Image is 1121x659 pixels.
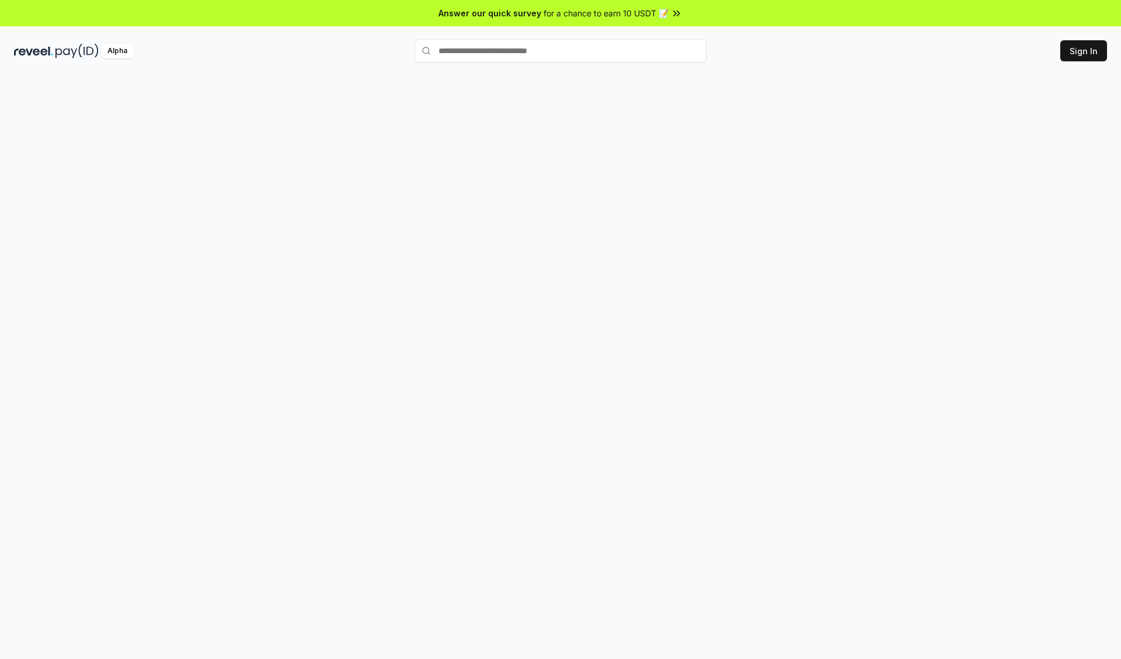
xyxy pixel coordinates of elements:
div: Alpha [101,44,134,58]
img: pay_id [55,44,99,58]
span: Answer our quick survey [438,7,541,19]
span: for a chance to earn 10 USDT 📝 [544,7,669,19]
button: Sign In [1060,40,1107,61]
img: reveel_dark [14,44,53,58]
